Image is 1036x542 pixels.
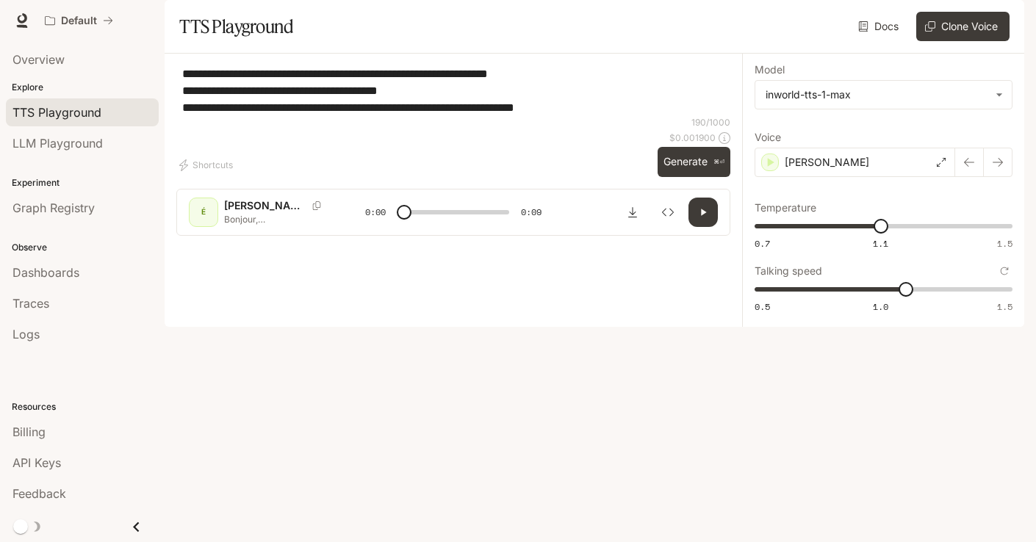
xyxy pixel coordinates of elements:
button: Download audio [618,198,647,227]
button: Inspect [653,198,683,227]
p: Voice [755,132,781,142]
p: ⌘⏎ [713,158,724,167]
div: inworld-tts-1-max [766,87,988,102]
p: [PERSON_NAME] [224,198,306,213]
p: Bonjour, [PERSON_NAME] à l'appareil, comment puis-je vous aider aujourd'hui? C’est la démo! vous ... [224,213,330,225]
h1: TTS Playground [179,12,293,41]
p: 190 / 1000 [691,116,730,129]
button: Generate⌘⏎ [658,147,730,177]
span: 1.1 [873,237,888,250]
span: 0.5 [755,300,770,313]
span: 1.5 [997,237,1012,250]
div: É [192,200,215,224]
a: Docs [855,12,904,41]
p: Temperature [755,203,816,213]
span: 0.7 [755,237,770,250]
span: 1.0 [873,300,888,313]
button: Clone Voice [916,12,1010,41]
span: 1.5 [997,300,1012,313]
p: Model [755,65,785,75]
span: 0:09 [521,205,542,220]
p: Default [61,15,97,27]
button: Copy Voice ID [306,201,327,210]
div: inworld-tts-1-max [755,81,1012,109]
button: Shortcuts [176,153,239,177]
p: [PERSON_NAME] [785,155,869,170]
button: Reset to default [996,263,1012,279]
iframe: Intercom live chat [986,492,1021,527]
button: All workspaces [38,6,120,35]
p: $ 0.001900 [669,131,716,144]
p: Talking speed [755,266,822,276]
span: 0:00 [365,205,386,220]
